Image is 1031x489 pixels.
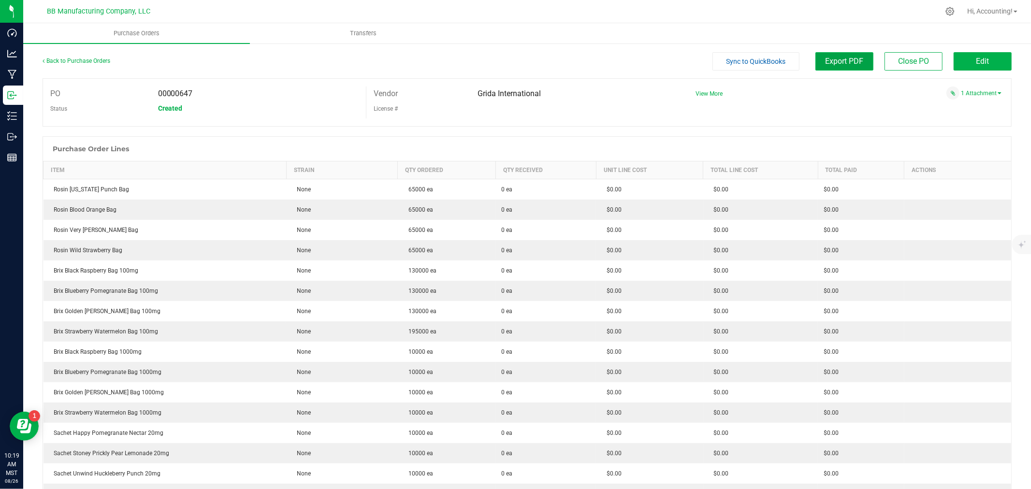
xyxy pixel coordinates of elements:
[374,86,398,101] label: Vendor
[53,145,129,153] h1: Purchase Order Lines
[818,179,904,200] td: $0.00
[602,470,622,477] span: $0.00
[904,161,1011,179] th: Actions
[292,389,311,396] span: None
[404,409,433,416] span: 10000 ea
[292,348,311,355] span: None
[712,52,799,71] button: Sync to QuickBooks
[967,7,1013,15] span: Hi, Accounting!
[49,185,281,194] div: Rosin [US_STATE] Punch Bag
[818,423,904,443] td: $0.00
[7,153,17,162] inline-svg: Reports
[404,206,433,213] span: 65000 ea
[709,247,729,254] span: $0.00
[404,450,433,457] span: 10000 ea
[7,70,17,79] inline-svg: Manufacturing
[404,227,433,233] span: 65000 ea
[501,327,512,336] span: 0 ea
[602,288,622,294] span: $0.00
[898,57,929,66] span: Close PO
[602,267,622,274] span: $0.00
[292,308,311,315] span: None
[292,369,311,375] span: None
[602,450,622,457] span: $0.00
[818,220,904,240] td: $0.00
[501,408,512,417] span: 0 ea
[49,226,281,234] div: Rosin Very [PERSON_NAME] Bag
[826,57,864,66] span: Export PDF
[602,247,622,254] span: $0.00
[946,86,959,100] span: Attach a document
[709,470,729,477] span: $0.00
[501,449,512,458] span: 0 ea
[709,409,729,416] span: $0.00
[501,388,512,397] span: 0 ea
[818,342,904,362] td: $0.00
[44,161,287,179] th: Item
[404,288,436,294] span: 130000 ea
[709,288,729,294] span: $0.00
[292,328,311,335] span: None
[49,388,281,397] div: Brix Golden [PERSON_NAME] Bag 1000mg
[49,347,281,356] div: Brix Black Raspberry Bag 1000mg
[501,185,512,194] span: 0 ea
[292,409,311,416] span: None
[50,101,67,116] label: Status
[709,186,729,193] span: $0.00
[954,52,1012,71] button: Edit
[292,227,311,233] span: None
[818,240,904,260] td: $0.00
[709,389,729,396] span: $0.00
[49,266,281,275] div: Brix Black Raspberry Bag 100mg
[703,161,818,179] th: Total Line Cost
[404,247,433,254] span: 65000 ea
[501,307,512,316] span: 0 ea
[404,328,436,335] span: 195000 ea
[404,186,433,193] span: 65000 ea
[602,389,622,396] span: $0.00
[501,287,512,295] span: 0 ea
[501,266,512,275] span: 0 ea
[7,28,17,38] inline-svg: Dashboard
[7,132,17,142] inline-svg: Outbound
[696,90,723,97] a: View More
[50,86,60,101] label: PO
[885,52,943,71] button: Close PO
[404,369,433,375] span: 10000 ea
[501,368,512,376] span: 0 ea
[158,89,193,98] span: 00000647
[49,246,281,255] div: Rosin Wild Strawberry Bag
[404,470,433,477] span: 10000 ea
[501,347,512,356] span: 0 ea
[292,470,311,477] span: None
[23,23,250,43] a: Purchase Orders
[337,29,390,38] span: Transfers
[596,161,703,179] th: Unit Line Cost
[602,430,622,436] span: $0.00
[602,348,622,355] span: $0.00
[292,186,311,193] span: None
[602,227,622,233] span: $0.00
[398,161,496,179] th: Qty Ordered
[602,206,622,213] span: $0.00
[818,362,904,382] td: $0.00
[501,205,512,214] span: 0 ea
[602,328,622,335] span: $0.00
[602,369,622,375] span: $0.00
[292,206,311,213] span: None
[292,247,311,254] span: None
[709,267,729,274] span: $0.00
[818,403,904,423] td: $0.00
[43,58,110,64] a: Back to Purchase Orders
[478,89,541,98] span: Grida International
[286,161,397,179] th: Strain
[815,52,873,71] button: Export PDF
[501,469,512,478] span: 0 ea
[818,382,904,403] td: $0.00
[495,161,596,179] th: Qty Received
[709,308,729,315] span: $0.00
[7,90,17,100] inline-svg: Inbound
[250,23,477,43] a: Transfers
